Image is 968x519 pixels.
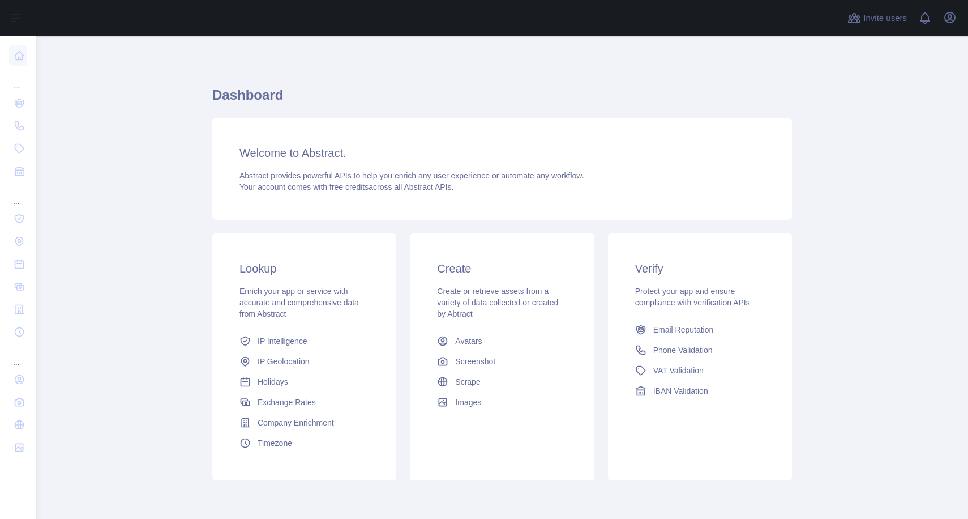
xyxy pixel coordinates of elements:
[258,397,316,408] span: Exchange Rates
[9,68,27,91] div: ...
[432,372,571,392] a: Scrape
[432,331,571,351] a: Avatars
[258,356,310,367] span: IP Geolocation
[455,335,482,347] span: Avatars
[455,376,480,388] span: Scrape
[235,331,374,351] a: IP Intelligence
[437,287,558,318] span: Create or retrieve assets from a variety of data collected or created by Abtract
[455,356,495,367] span: Screenshot
[9,184,27,206] div: ...
[631,320,769,340] a: Email Reputation
[235,412,374,433] a: Company Enrichment
[635,287,750,307] span: Protect your app and ensure compliance with verification APIs
[631,360,769,381] a: VAT Validation
[235,351,374,372] a: IP Geolocation
[235,372,374,392] a: Holidays
[258,437,292,449] span: Timezone
[239,261,369,276] h3: Lookup
[653,365,704,376] span: VAT Validation
[239,171,584,180] span: Abstract provides powerful APIs to help you enrich any user experience or automate any workflow.
[258,376,288,388] span: Holidays
[329,182,369,192] span: free credits
[653,385,708,397] span: IBAN Validation
[863,12,907,25] span: Invite users
[9,344,27,367] div: ...
[635,261,765,276] h3: Verify
[235,433,374,453] a: Timezone
[653,324,714,335] span: Email Reputation
[432,351,571,372] a: Screenshot
[212,86,792,113] h1: Dashboard
[239,287,359,318] span: Enrich your app or service with accurate and comprehensive data from Abstract
[235,392,374,412] a: Exchange Rates
[258,335,307,347] span: IP Intelligence
[631,381,769,401] a: IBAN Validation
[432,392,571,412] a: Images
[258,417,334,428] span: Company Enrichment
[845,9,909,27] button: Invite users
[239,182,453,192] span: Your account comes with across all Abstract APIs.
[631,340,769,360] a: Phone Validation
[437,261,567,276] h3: Create
[653,344,713,356] span: Phone Validation
[239,145,765,161] h3: Welcome to Abstract.
[455,397,481,408] span: Images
